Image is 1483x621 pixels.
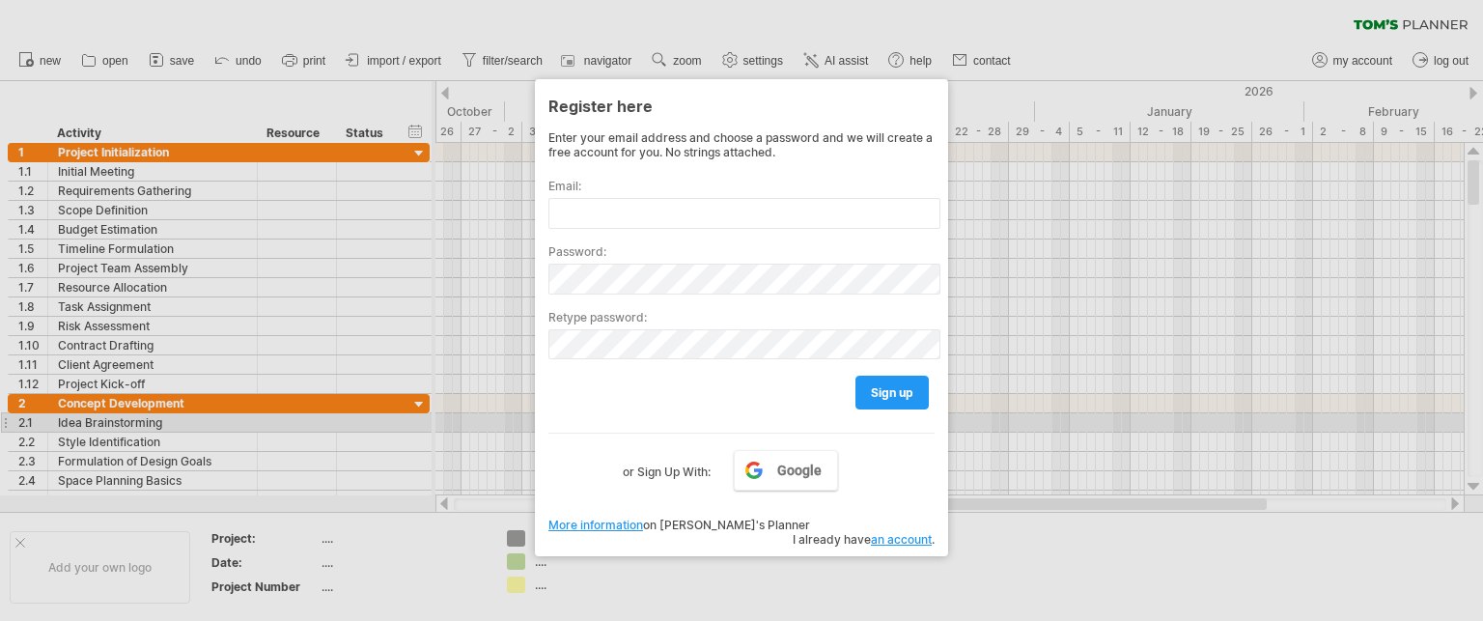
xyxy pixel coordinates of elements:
[777,463,822,478] span: Google
[548,88,935,123] div: Register here
[548,244,935,259] label: Password:
[548,518,810,532] span: on [PERSON_NAME]'s Planner
[871,385,913,400] span: sign up
[855,376,929,409] a: sign up
[548,130,935,159] div: Enter your email address and choose a password and we will create a free account for you. No stri...
[548,518,643,532] a: More information
[793,532,935,547] span: I already have .
[623,450,711,483] label: or Sign Up With:
[548,310,935,325] label: Retype password:
[734,450,838,491] a: Google
[871,532,932,547] a: an account
[548,179,935,193] label: Email:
